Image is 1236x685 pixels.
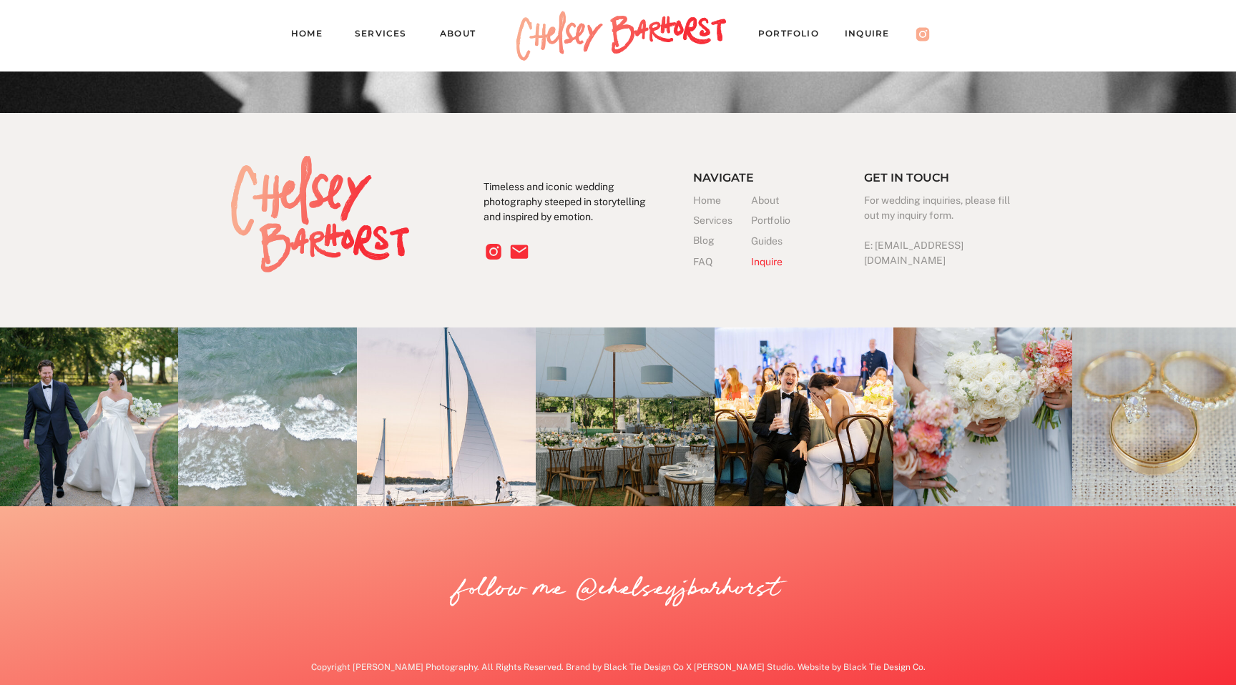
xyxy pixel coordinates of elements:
a: PORTFOLIO [758,26,833,46]
img: Chelsey_Barhorst_Photography-15 [893,327,1072,506]
img: chicago engagement session (12 of 12) [357,327,536,506]
h3: Navigate [693,168,783,183]
a: About [440,26,489,46]
h3: Get in touch [864,168,954,183]
a: Services [355,26,419,46]
a: Home [291,26,334,46]
a: Copyright [PERSON_NAME] Photography. All Rights Reserved. Brand by Black Tie Design Co X [PERSON_... [257,661,978,679]
img: Chelsey_Barhorst_Photography-16 [178,327,357,506]
img: Reception-84_websize [715,327,893,506]
p: Timeless and iconic wedding photography steeped in storytelling and inspired by emotion. [484,179,654,232]
h3: For wedding inquiries, please fill out my inquiry form. E: [EMAIL_ADDRESS][DOMAIN_NAME] [864,193,1016,260]
a: Home [693,193,751,208]
img: Caroline+Connor-12 [536,327,715,506]
a: About [751,193,809,208]
a: follow me @chelseyjbarhorst [457,568,780,610]
a: Blog [693,233,751,248]
a: FAQ [693,255,722,270]
a: Guides [751,234,787,249]
a: Portfolio [751,213,809,228]
a: Services [693,213,751,228]
a: Inquire [751,255,809,270]
a: Inquire [845,26,903,46]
